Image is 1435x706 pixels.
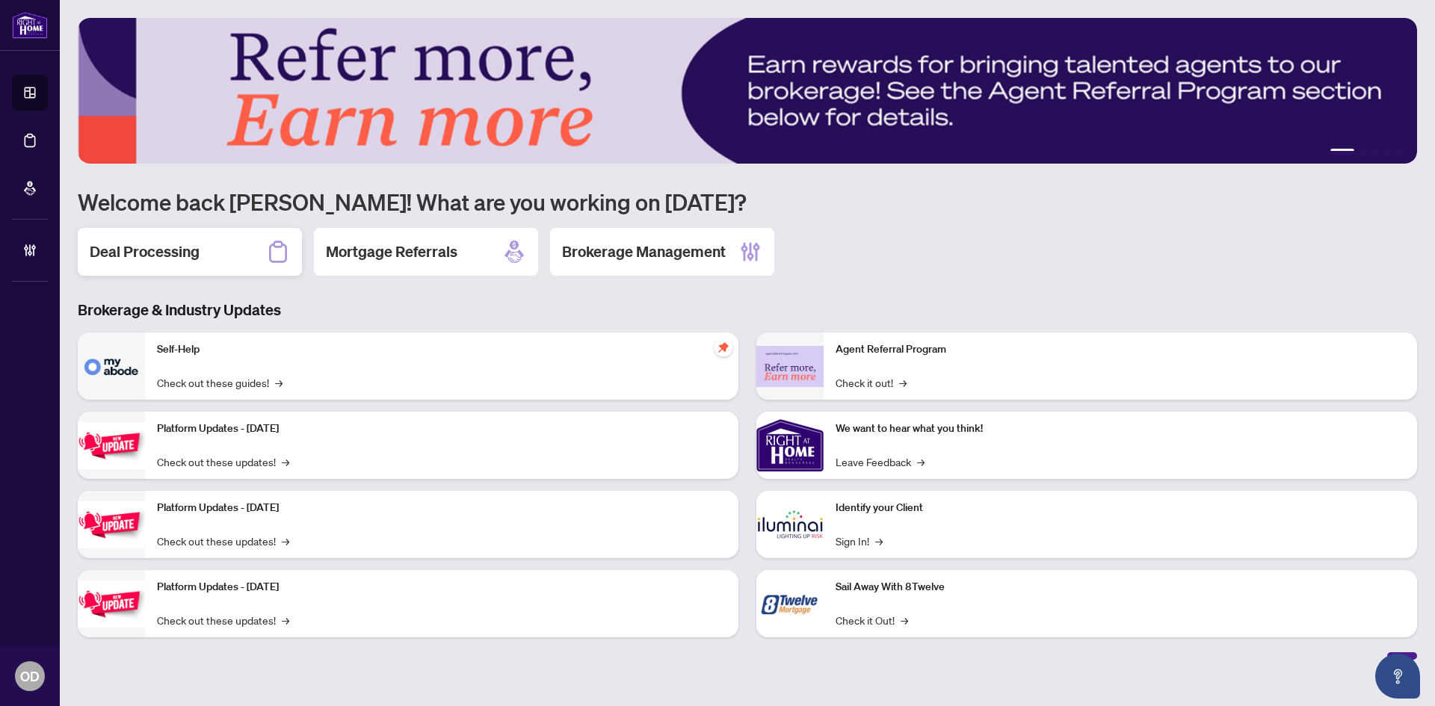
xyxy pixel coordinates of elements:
p: Platform Updates - [DATE] [157,421,726,437]
img: Identify your Client [756,491,824,558]
a: Check it out!→ [836,374,907,391]
p: We want to hear what you think! [836,421,1405,437]
button: Open asap [1375,654,1420,699]
a: Check it Out!→ [836,612,908,628]
h1: Welcome back [PERSON_NAME]! What are you working on [DATE]? [78,188,1417,216]
button: 3 [1372,149,1378,155]
span: → [875,533,883,549]
img: Agent Referral Program [756,346,824,387]
a: Check out these updates!→ [157,533,289,549]
span: → [899,374,907,391]
p: Sail Away With 8Twelve [836,579,1405,595]
img: logo [12,11,48,39]
a: Check out these updates!→ [157,453,289,470]
p: Platform Updates - [DATE] [157,500,726,516]
span: → [917,453,925,470]
h3: Brokerage & Industry Updates [78,300,1417,321]
img: Platform Updates - July 21, 2025 [78,422,145,469]
button: 5 [1396,149,1402,155]
p: Identify your Client [836,500,1405,516]
a: Sign In!→ [836,533,883,549]
a: Check out these updates!→ [157,612,289,628]
span: → [282,612,289,628]
span: → [275,374,283,391]
span: → [901,612,908,628]
button: 4 [1384,149,1390,155]
img: Self-Help [78,332,145,400]
a: Leave Feedback→ [836,453,925,470]
h2: Mortgage Referrals [326,241,457,262]
span: → [282,453,289,470]
h2: Deal Processing [90,241,200,262]
button: 2 [1360,149,1366,155]
img: Platform Updates - June 23, 2025 [78,580,145,628]
span: → [282,533,289,549]
img: Slide 0 [78,18,1417,164]
button: 1 [1330,149,1354,155]
img: We want to hear what you think! [756,412,824,479]
span: OD [20,666,40,687]
p: Platform Updates - [DATE] [157,579,726,595]
p: Self-Help [157,341,726,358]
p: Agent Referral Program [836,341,1405,358]
span: pushpin [715,338,732,356]
img: Platform Updates - July 8, 2025 [78,501,145,548]
a: Check out these guides!→ [157,374,283,391]
h2: Brokerage Management [562,241,726,262]
img: Sail Away With 8Twelve [756,570,824,637]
